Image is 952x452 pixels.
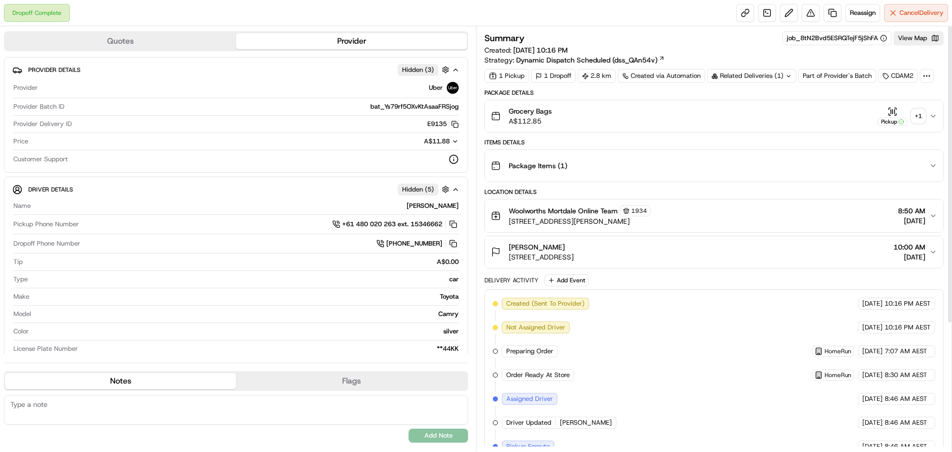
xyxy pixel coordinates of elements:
[12,181,460,197] button: Driver DetailsHidden (5)
[5,33,236,49] button: Quotes
[898,206,925,216] span: 8:50 AM
[506,442,550,451] span: Pickup Enroute
[485,150,943,182] button: Package Items (1)
[862,323,883,332] span: [DATE]
[516,55,657,65] span: Dynamic Dispatch Scheduled (dss_QAn54v)
[84,145,92,153] div: 💻
[885,323,931,332] span: 10:16 PM AEST
[850,8,876,17] span: Reassign
[5,373,236,389] button: Notes
[13,137,28,146] span: Price
[885,394,927,403] span: 8:46 AM AEST
[578,69,616,83] div: 2.8 km
[618,69,705,83] a: Created via Automation
[509,252,574,262] span: [STREET_ADDRESS]
[484,188,944,196] div: Location Details
[33,327,459,336] div: silver
[427,120,459,129] button: E9135
[398,64,452,76] button: Hidden (3)
[506,418,551,427] span: Driver Updated
[862,299,883,308] span: [DATE]
[898,216,925,226] span: [DATE]
[10,145,18,153] div: 📗
[862,347,883,356] span: [DATE]
[885,418,927,427] span: 8:46 AM AEST
[13,258,23,266] span: Tip
[544,274,589,286] button: Add Event
[509,161,567,171] span: Package Items ( 1 )
[484,34,525,43] h3: Summary
[506,347,553,356] span: Preparing Order
[509,206,618,216] span: Woolworths Mortdale Online Team
[12,62,460,78] button: Provider DetailsHidden (3)
[707,69,796,83] div: Related Deliveries (1)
[398,183,452,195] button: Hidden (5)
[485,199,943,232] button: Woolworths Mortdale Online Team1934[STREET_ADDRESS][PERSON_NAME]8:50 AM[DATE]
[424,137,450,145] span: A$11.88
[509,242,565,252] span: [PERSON_NAME]
[371,137,459,146] button: A$11.88
[862,442,883,451] span: [DATE]
[506,299,585,308] span: Created (Sent To Provider)
[376,238,459,249] a: [PHONE_NUMBER]
[13,292,29,301] span: Make
[893,252,925,262] span: [DATE]
[560,418,612,427] span: [PERSON_NAME]
[169,98,180,110] button: Start new chat
[20,144,76,154] span: Knowledge Base
[911,109,925,123] div: + 1
[484,55,665,65] div: Strategy:
[429,83,443,92] span: Uber
[13,327,29,336] span: Color
[13,120,72,129] span: Provider Delivery ID
[332,219,459,230] a: +61 480 020 263 ext. 15346662
[884,4,948,22] button: CancelDelivery
[10,10,30,30] img: Nash
[27,258,459,266] div: A$0.00
[402,65,434,74] span: Hidden ( 3 )
[26,64,178,74] input: Got a question? Start typing here...
[509,106,552,116] span: Grocery Bags
[484,89,944,97] div: Package Details
[402,185,434,194] span: Hidden ( 5 )
[13,102,64,111] span: Provider Batch ID
[506,371,570,380] span: Order Ready At Store
[70,168,120,176] a: Powered byPylon
[484,276,538,284] div: Delivery Activity
[485,100,943,132] button: Grocery BagsA$112.85Pickup+1
[484,138,944,146] div: Items Details
[34,105,125,113] div: We're available if you need us!
[386,239,442,248] span: [PHONE_NUMBER]
[13,344,78,353] span: License Plate Number
[236,373,467,389] button: Flags
[13,310,31,319] span: Model
[885,299,931,308] span: 10:16 PM AEST
[862,371,883,380] span: [DATE]
[370,102,459,111] span: bat_Ys79rf5OXvKtAsaaFRSjog
[509,216,651,226] span: [STREET_ADDRESS][PERSON_NAME]
[13,275,28,284] span: Type
[878,107,925,126] button: Pickup+1
[94,144,159,154] span: API Documentation
[787,34,887,43] button: job_8tN2Bvd5ESRQTejF5jShFA
[885,347,927,356] span: 7:07 AM AEST
[6,140,80,158] a: 📗Knowledge Base
[99,168,120,176] span: Pylon
[893,242,925,252] span: 10:00 AM
[13,220,79,229] span: Pickup Phone Number
[516,55,665,65] a: Dynamic Dispatch Scheduled (dss_QAn54v)
[13,83,38,92] span: Provider
[825,347,851,355] span: HomeRun
[885,371,927,380] span: 8:30 AM AEST
[28,66,80,74] span: Provider Details
[862,418,883,427] span: [DATE]
[33,292,459,301] div: Toyota
[862,394,883,403] span: [DATE]
[878,69,918,83] div: CDAM2
[34,95,163,105] div: Start new chat
[885,442,927,451] span: 8:46 AM AEST
[878,118,907,126] div: Pickup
